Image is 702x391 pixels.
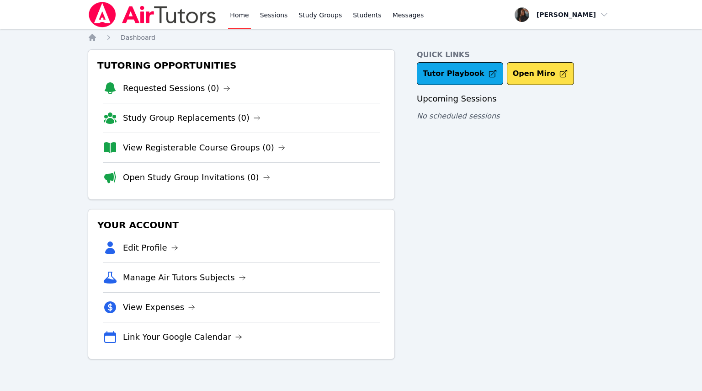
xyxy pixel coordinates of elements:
[417,49,614,60] h4: Quick Links
[393,11,424,20] span: Messages
[123,171,270,184] a: Open Study Group Invitations (0)
[121,33,155,42] a: Dashboard
[123,141,285,154] a: View Registerable Course Groups (0)
[417,62,503,85] a: Tutor Playbook
[123,331,242,343] a: Link Your Google Calendar
[123,271,246,284] a: Manage Air Tutors Subjects
[417,92,614,105] h3: Upcoming Sessions
[417,112,500,120] span: No scheduled sessions
[96,217,387,233] h3: Your Account
[88,33,614,42] nav: Breadcrumb
[123,112,261,124] a: Study Group Replacements (0)
[123,241,178,254] a: Edit Profile
[96,57,387,74] h3: Tutoring Opportunities
[123,82,230,95] a: Requested Sessions (0)
[88,2,217,27] img: Air Tutors
[121,34,155,41] span: Dashboard
[123,301,195,314] a: View Expenses
[507,62,574,85] button: Open Miro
